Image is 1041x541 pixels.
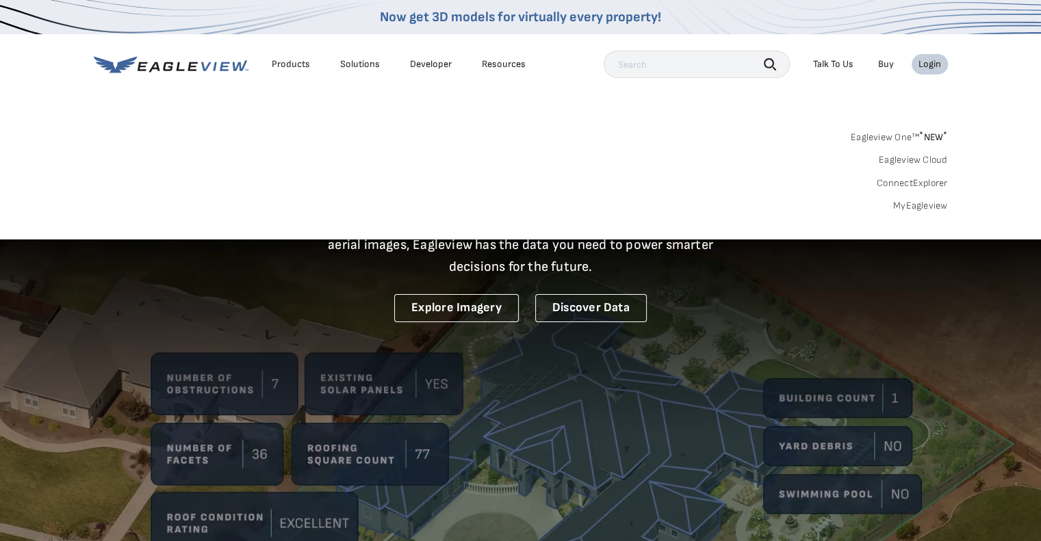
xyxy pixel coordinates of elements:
a: Discover Data [535,294,647,322]
p: A new era starts here. Built on more than 3.5 billion high-resolution aerial images, Eagleview ha... [311,212,730,278]
span: NEW [919,131,947,143]
input: Search [604,51,790,78]
div: Login [918,58,941,70]
a: ConnectExplorer [877,177,948,189]
div: Solutions [340,58,380,70]
a: Developer [410,58,452,70]
div: Resources [482,58,526,70]
a: Buy [878,58,894,70]
div: Products [272,58,310,70]
a: Eagleview Cloud [879,154,948,166]
a: Now get 3D models for virtually every property! [380,9,661,25]
a: Explore Imagery [394,294,519,322]
a: Eagleview One™*NEW* [851,127,948,143]
a: MyEagleview [893,200,948,212]
div: Talk To Us [813,58,853,70]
